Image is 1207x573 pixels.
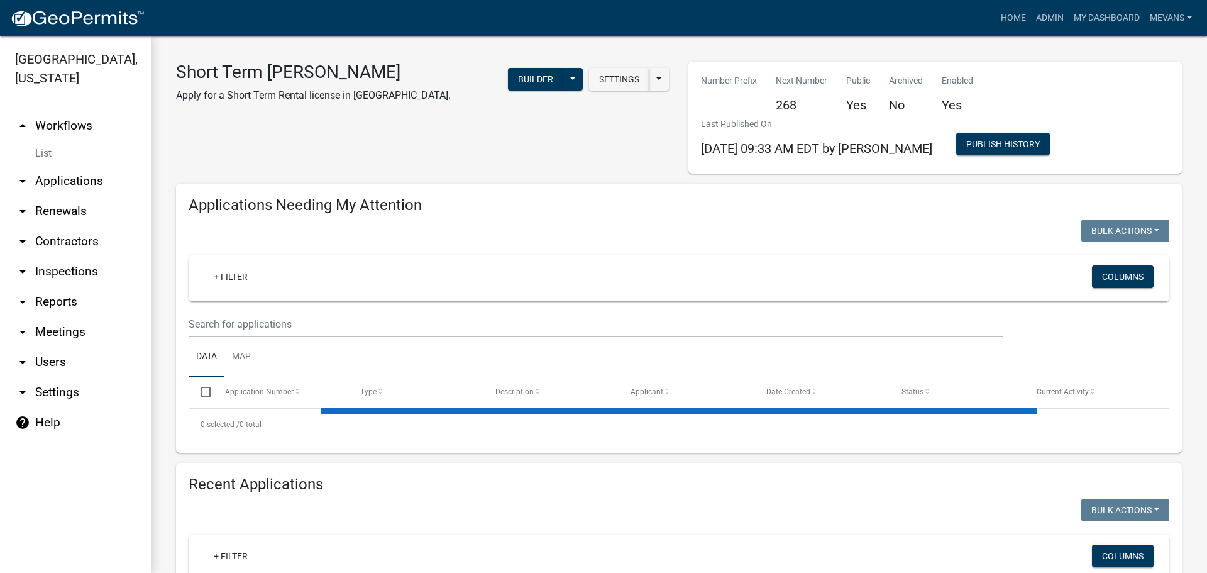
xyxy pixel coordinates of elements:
[1145,6,1197,30] a: Mevans
[701,141,932,156] span: [DATE] 09:33 AM EDT by [PERSON_NAME]
[15,385,30,400] i: arrow_drop_down
[189,409,1169,440] div: 0 total
[204,265,258,288] a: + Filter
[348,377,483,407] datatable-header-cell: Type
[589,68,649,91] button: Settings
[776,74,827,87] p: Next Number
[754,377,889,407] datatable-header-cell: Date Created
[204,545,258,567] a: + Filter
[631,387,663,396] span: Applicant
[189,337,224,377] a: Data
[942,97,973,113] h5: Yes
[1025,377,1160,407] datatable-header-cell: Current Activity
[996,6,1031,30] a: Home
[846,97,870,113] h5: Yes
[495,387,534,396] span: Description
[1037,387,1089,396] span: Current Activity
[483,377,619,407] datatable-header-cell: Description
[956,140,1050,150] wm-modal-confirm: Workflow Publish History
[224,337,258,377] a: Map
[1069,6,1145,30] a: My Dashboard
[846,74,870,87] p: Public
[1081,499,1169,521] button: Bulk Actions
[1031,6,1069,30] a: Admin
[1081,220,1169,242] button: Bulk Actions
[176,88,451,103] p: Apply for a Short Term Rental license in [GEOGRAPHIC_DATA].
[360,387,377,396] span: Type
[901,387,923,396] span: Status
[776,97,827,113] h5: 268
[15,415,30,430] i: help
[15,264,30,279] i: arrow_drop_down
[942,74,973,87] p: Enabled
[176,62,451,83] h3: Short Term [PERSON_NAME]
[1092,265,1154,288] button: Columns
[189,196,1169,214] h4: Applications Needing My Attention
[15,355,30,370] i: arrow_drop_down
[15,294,30,309] i: arrow_drop_down
[889,74,923,87] p: Archived
[701,118,932,131] p: Last Published On
[15,325,30,340] i: arrow_drop_down
[701,74,757,87] p: Number Prefix
[956,133,1050,155] button: Publish History
[15,204,30,219] i: arrow_drop_down
[212,377,348,407] datatable-header-cell: Application Number
[1092,545,1154,567] button: Columns
[189,476,1169,494] h4: Recent Applications
[890,377,1025,407] datatable-header-cell: Status
[15,118,30,133] i: arrow_drop_up
[508,68,563,91] button: Builder
[225,387,294,396] span: Application Number
[15,234,30,249] i: arrow_drop_down
[619,377,754,407] datatable-header-cell: Applicant
[189,311,1003,337] input: Search for applications
[889,97,923,113] h5: No
[189,377,212,407] datatable-header-cell: Select
[15,174,30,189] i: arrow_drop_down
[201,420,240,429] span: 0 selected /
[766,387,810,396] span: Date Created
